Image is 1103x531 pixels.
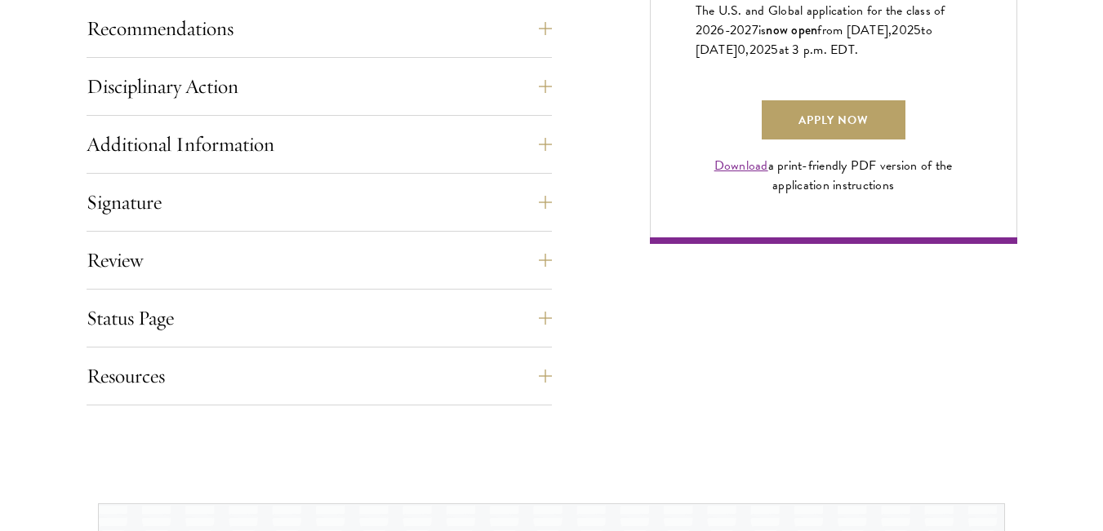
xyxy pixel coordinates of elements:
[87,356,552,396] button: Resources
[87,241,552,280] button: Review
[892,20,914,40] span: 202
[817,20,892,40] span: from [DATE],
[771,40,778,60] span: 5
[762,100,905,139] a: Apply Now
[766,20,817,39] span: now open
[87,299,552,338] button: Status Page
[914,20,921,40] span: 5
[696,20,932,60] span: to [DATE]
[87,125,552,164] button: Additional Information
[696,1,945,40] span: The U.S. and Global application for the class of 202
[717,20,724,40] span: 6
[696,156,972,195] div: a print-friendly PDF version of the application instructions
[87,67,552,106] button: Disciplinary Action
[779,40,859,60] span: at 3 p.m. EDT.
[758,20,767,40] span: is
[87,9,552,48] button: Recommendations
[714,156,768,175] a: Download
[745,40,749,60] span: ,
[725,20,752,40] span: -202
[752,20,758,40] span: 7
[737,40,745,60] span: 0
[87,183,552,222] button: Signature
[749,40,772,60] span: 202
